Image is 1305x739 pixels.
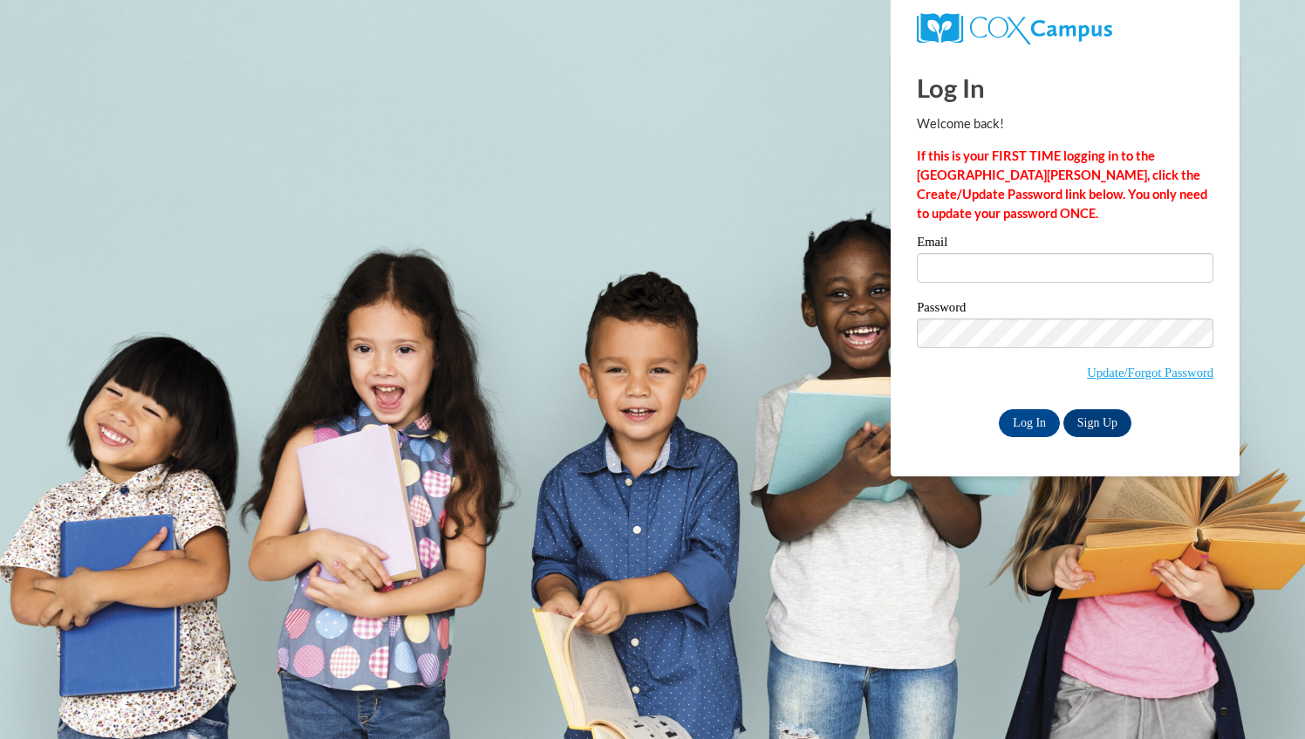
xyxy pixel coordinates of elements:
a: COX Campus [917,13,1213,44]
img: COX Campus [917,13,1112,44]
p: Welcome back! [917,114,1213,133]
label: Email [917,236,1213,253]
input: Log In [999,409,1060,437]
label: Password [917,301,1213,318]
h1: Log In [917,70,1213,106]
strong: If this is your FIRST TIME logging in to the [GEOGRAPHIC_DATA][PERSON_NAME], click the Create/Upd... [917,148,1207,221]
a: Update/Forgot Password [1087,366,1213,380]
a: Sign Up [1063,409,1131,437]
